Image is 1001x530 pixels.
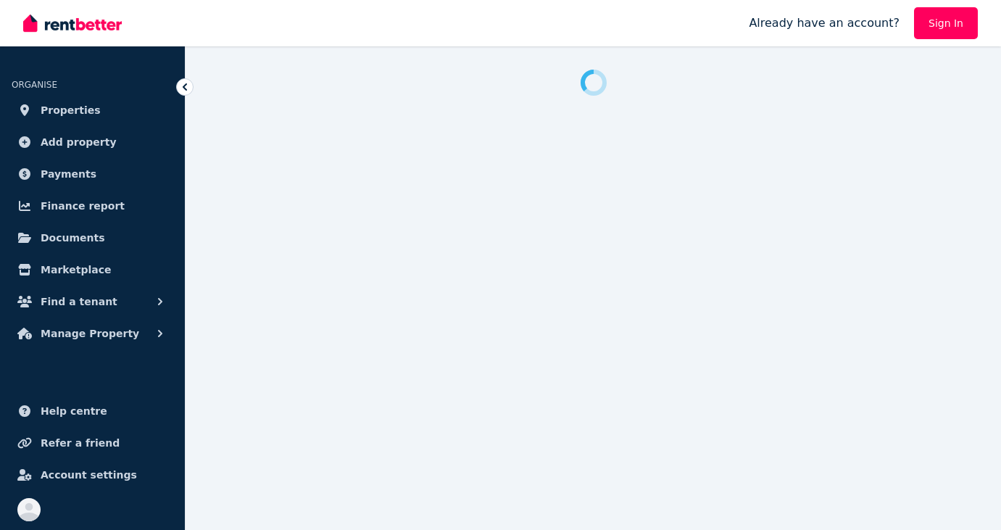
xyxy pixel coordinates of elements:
[41,261,111,278] span: Marketplace
[41,466,137,484] span: Account settings
[23,12,122,34] img: RentBetter
[749,15,900,32] span: Already have an account?
[41,229,105,247] span: Documents
[41,434,120,452] span: Refer a friend
[12,160,173,189] a: Payments
[12,191,173,220] a: Finance report
[12,223,173,252] a: Documents
[41,133,117,151] span: Add property
[41,325,139,342] span: Manage Property
[12,255,173,284] a: Marketplace
[914,7,978,39] a: Sign In
[12,80,57,90] span: ORGANISE
[41,402,107,420] span: Help centre
[12,96,173,125] a: Properties
[12,128,173,157] a: Add property
[41,102,101,119] span: Properties
[12,460,173,489] a: Account settings
[41,293,117,310] span: Find a tenant
[41,165,96,183] span: Payments
[12,287,173,316] button: Find a tenant
[12,428,173,457] a: Refer a friend
[12,397,173,426] a: Help centre
[12,319,173,348] button: Manage Property
[41,197,125,215] span: Finance report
